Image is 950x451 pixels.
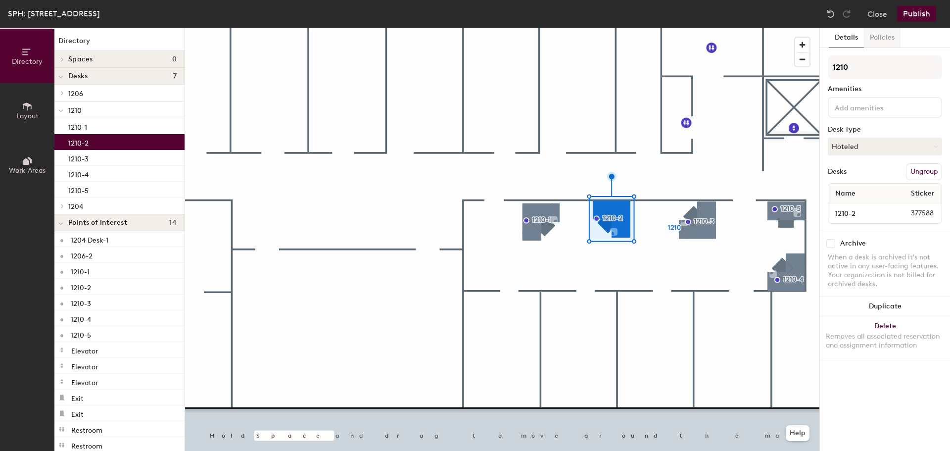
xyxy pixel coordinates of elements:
[68,136,89,148] p: 1210-2
[826,332,944,350] div: Removes all associated reservation and assignment information
[71,249,93,260] p: 1206-2
[842,9,852,19] img: Redo
[840,240,866,248] div: Archive
[71,423,102,435] p: Restroom
[71,265,90,276] p: 1210-1
[829,28,864,48] button: Details
[820,297,950,316] button: Duplicate
[71,360,98,371] p: Elevator
[830,206,887,220] input: Unnamed desk
[71,344,98,355] p: Elevator
[68,152,89,163] p: 1210-3
[786,425,809,441] button: Help
[828,168,847,176] div: Desks
[71,407,84,419] p: Exit
[12,57,43,66] span: Directory
[867,6,887,22] button: Close
[828,138,942,155] button: Hoteled
[71,233,108,245] p: 1204 Desk-1
[906,163,942,180] button: Ungroup
[169,219,177,227] span: 14
[828,253,942,289] div: When a desk is archived it's not active in any user-facing features. Your organization is not bil...
[68,55,93,63] span: Spaces
[71,376,98,387] p: Elevator
[906,185,940,202] span: Sticker
[71,281,91,292] p: 1210-2
[68,120,87,132] p: 1210-1
[828,85,942,93] div: Amenities
[828,126,942,134] div: Desk Type
[887,208,940,219] span: 377588
[71,439,102,451] p: Restroom
[830,185,860,202] span: Name
[68,219,127,227] span: Points of interest
[71,328,91,340] p: 1210-5
[71,297,91,308] p: 1210-3
[68,90,83,98] span: 1206
[172,55,177,63] span: 0
[68,106,82,115] span: 1210
[68,184,89,195] p: 1210-5
[826,9,836,19] img: Undo
[864,28,901,48] button: Policies
[16,112,39,120] span: Layout
[897,6,936,22] button: Publish
[68,168,89,179] p: 1210-4
[54,36,185,51] h1: Directory
[71,392,84,403] p: Exit
[68,72,88,80] span: Desks
[9,166,46,175] span: Work Areas
[833,101,922,113] input: Add amenities
[173,72,177,80] span: 7
[8,7,100,20] div: SPH: [STREET_ADDRESS]
[820,316,950,360] button: DeleteRemoves all associated reservation and assignment information
[71,312,91,324] p: 1210-4
[68,202,83,211] span: 1204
